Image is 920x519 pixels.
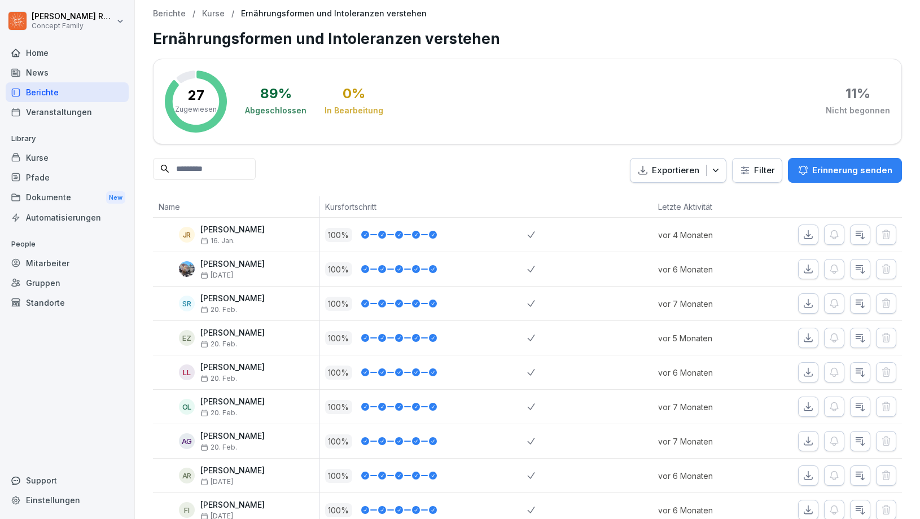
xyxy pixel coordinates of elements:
p: / [231,9,234,19]
p: [PERSON_NAME] [200,328,265,338]
div: EZ [179,330,195,346]
p: 27 [188,89,204,102]
div: Support [6,470,129,490]
img: aohv7b4sgzzfda4sgsxe2vml.png [179,261,195,277]
span: 20. Feb. [200,409,237,417]
p: vor 6 Monaten [658,470,756,482]
div: LL [179,364,195,380]
p: [PERSON_NAME] [200,466,265,476]
p: 100 % [325,331,352,345]
a: DokumenteNew [6,187,129,208]
div: JR [179,227,195,243]
a: Home [6,43,129,63]
a: Pfade [6,168,129,187]
p: Library [6,130,129,148]
p: vor 7 Monaten [658,298,756,310]
p: Erinnerung senden [812,164,892,177]
span: 16. Jan. [200,237,235,245]
button: Exportieren [630,158,726,183]
p: vor 6 Monaten [658,367,756,379]
span: 20. Feb. [200,340,237,348]
a: Kurse [6,148,129,168]
p: Concept Family [32,22,114,30]
p: 100 % [325,366,352,380]
p: Letzte Aktivität [658,201,751,213]
a: Berichte [153,9,186,19]
p: [PERSON_NAME] [200,363,265,372]
p: Zugewiesen [175,104,217,115]
p: Kursfortschritt [325,201,522,213]
div: Filter [739,165,775,176]
p: vor 7 Monaten [658,436,756,447]
p: 100 % [325,503,352,517]
p: 100 % [325,262,352,276]
p: vor 4 Monaten [658,229,756,241]
a: Automatisierungen [6,208,129,227]
a: Berichte [6,82,129,102]
a: Einstellungen [6,490,129,510]
a: Veranstaltungen [6,102,129,122]
span: 20. Feb. [200,375,237,382]
p: 100 % [325,297,352,311]
div: AR [179,468,195,483]
div: Abgeschlossen [245,105,306,116]
p: 100 % [325,228,352,242]
p: [PERSON_NAME] [200,432,265,441]
div: SR [179,296,195,311]
p: [PERSON_NAME] [200,259,265,269]
p: [PERSON_NAME] [200,294,265,304]
span: [DATE] [200,478,233,486]
div: In Bearbeitung [325,105,383,116]
a: News [6,63,129,82]
p: vor 6 Monaten [658,504,756,516]
div: 0 % [343,87,365,100]
p: Exportieren [652,164,699,177]
a: Mitarbeiter [6,253,129,273]
p: 100 % [325,469,352,483]
a: Standorte [6,293,129,313]
span: 20. Feb. [200,443,237,451]
p: [PERSON_NAME] [200,225,265,235]
p: vor 7 Monaten [658,401,756,413]
p: Ernährungsformen und Intoleranzen verstehen [241,9,427,19]
span: 20. Feb. [200,306,237,314]
span: [DATE] [200,271,233,279]
button: Filter [733,159,782,183]
p: People [6,235,129,253]
p: 100 % [325,434,352,448]
button: Erinnerung senden [788,158,902,183]
p: / [192,9,195,19]
p: vor 6 Monaten [658,263,756,275]
p: 100 % [325,400,352,414]
div: Nicht begonnen [826,105,890,116]
a: Gruppen [6,273,129,293]
p: Name [159,201,313,213]
div: 11 % [845,87,870,100]
div: FI [179,502,195,518]
p: vor 5 Monaten [658,332,756,344]
div: 89 % [260,87,292,100]
h1: Ernährungsformen und Intoleranzen verstehen [153,28,902,50]
div: New [106,191,125,204]
p: [PERSON_NAME] [200,397,265,407]
a: Kurse [202,9,225,19]
div: Dokumente [6,187,129,208]
div: OL [179,399,195,415]
div: AG [179,433,195,449]
p: [PERSON_NAME] Rausch [32,12,114,21]
p: [PERSON_NAME] [200,500,265,510]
